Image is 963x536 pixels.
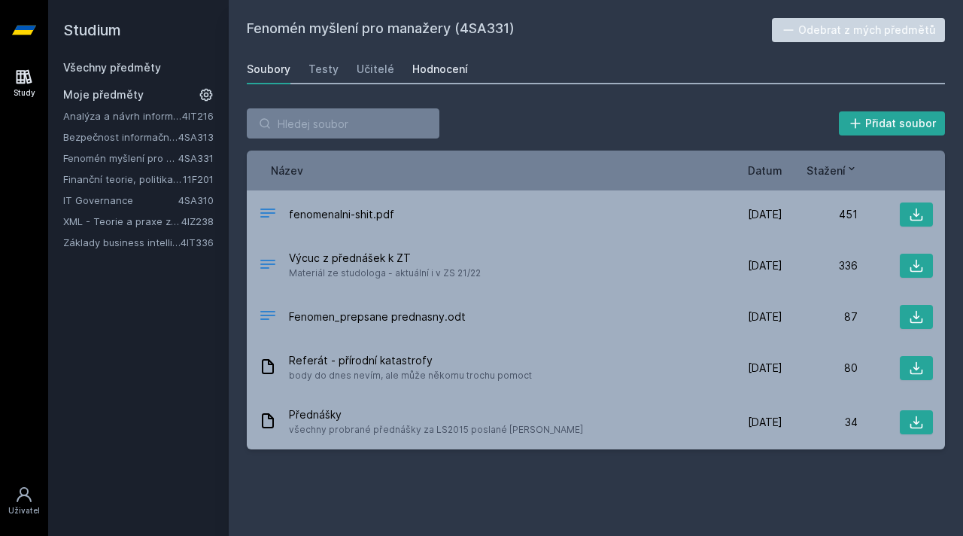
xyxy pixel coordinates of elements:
div: .PDF [259,255,277,277]
div: ODT [259,306,277,328]
a: Všechny předměty [63,61,161,74]
button: Stažení [807,163,858,178]
button: Odebrat z mých předmětů [772,18,946,42]
div: Uživatel [8,505,40,516]
div: 87 [782,309,858,324]
a: Fenomén myšlení pro manažery [63,151,178,166]
a: Učitelé [357,54,394,84]
span: Přednášky [289,407,583,422]
span: fenomenalni-shit.pdf [289,207,394,222]
div: 34 [782,415,858,430]
h2: Fenomén myšlení pro manažery (4SA331) [247,18,772,42]
span: [DATE] [748,309,782,324]
span: Fenomen_prepsane prednasny.odt [289,309,466,324]
span: Referát - přírodní katastrofy [289,353,532,368]
span: [DATE] [748,207,782,222]
span: Výcuc z přednášek k ZT [289,251,481,266]
div: 451 [782,207,858,222]
button: Přidat soubor [839,111,946,136]
a: 4SA310 [178,194,214,206]
div: PDF [259,204,277,226]
button: Datum [748,163,782,178]
div: 80 [782,361,858,376]
a: Soubory [247,54,290,84]
span: Stažení [807,163,846,178]
a: 4SA331 [178,152,214,164]
button: Název [271,163,303,178]
div: Učitelé [357,62,394,77]
div: Study [14,87,35,99]
a: 4IZ238 [181,215,214,227]
a: Study [3,60,45,106]
a: 4IT336 [181,236,214,248]
div: Testy [308,62,339,77]
a: 4IT216 [182,110,214,122]
a: Testy [308,54,339,84]
span: všechny probrané přednášky za LS2015 poslané [PERSON_NAME] [289,422,583,437]
span: Materiál ze studologa - aktuální i v ZS 21/22 [289,266,481,281]
a: 4SA313 [178,131,214,143]
div: Hodnocení [412,62,468,77]
a: Hodnocení [412,54,468,84]
span: [DATE] [748,415,782,430]
a: IT Governance [63,193,178,208]
span: Moje předměty [63,87,144,102]
span: [DATE] [748,258,782,273]
a: Základy business intelligence [63,235,181,250]
a: Analýza a návrh informačních systémů [63,108,182,123]
a: XML - Teorie a praxe značkovacích jazyků [63,214,181,229]
a: Finanční teorie, politika a instituce [63,172,183,187]
a: 11F201 [183,173,214,185]
a: Bezpečnost informačních systémů [63,129,178,145]
div: Soubory [247,62,290,77]
span: body do dnes nevím, ale může někomu trochu pomoct [289,368,532,383]
a: Uživatel [3,478,45,524]
input: Hledej soubor [247,108,439,139]
span: [DATE] [748,361,782,376]
div: 336 [782,258,858,273]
